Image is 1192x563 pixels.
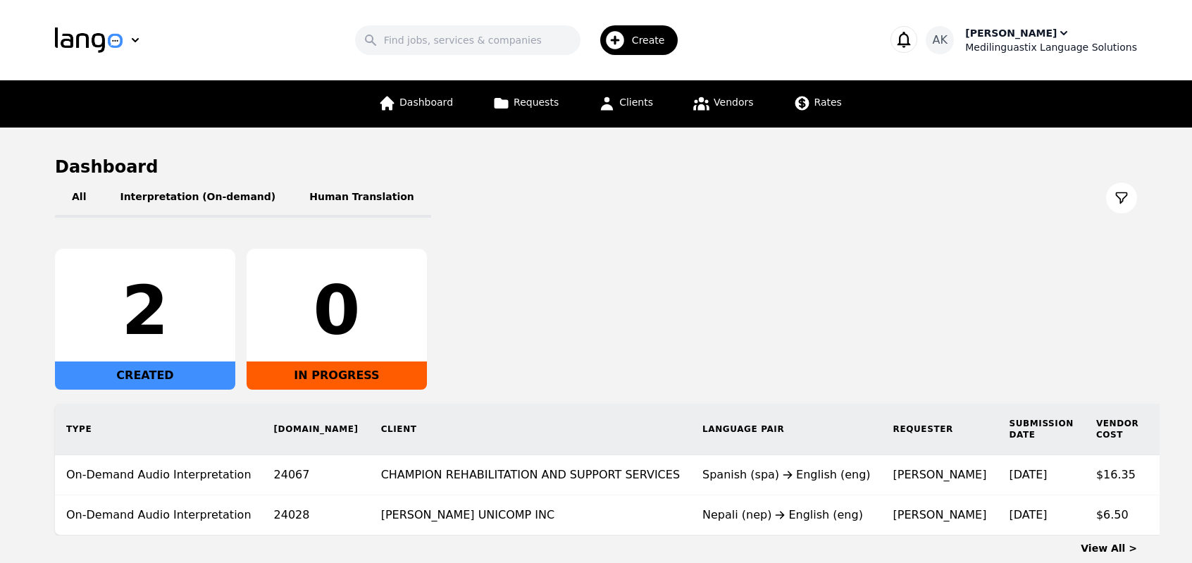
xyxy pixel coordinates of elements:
[882,455,998,495] td: [PERSON_NAME]
[882,404,998,455] th: Requester
[514,97,559,108] span: Requests
[370,404,691,455] th: Client
[55,156,1137,178] h1: Dashboard
[581,20,687,61] button: Create
[247,361,427,390] div: IN PROGRESS
[1085,404,1150,455] th: Vendor Cost
[370,455,691,495] td: CHAMPION REHABILITATION AND SUPPORT SERVICES
[1106,182,1137,214] button: Filter
[590,80,662,128] a: Clients
[882,495,998,536] td: [PERSON_NAME]
[965,26,1057,40] div: [PERSON_NAME]
[55,455,263,495] td: On-Demand Audio Interpretation
[785,80,850,128] a: Rates
[1009,468,1047,481] time: [DATE]
[619,97,653,108] span: Clients
[55,178,103,218] button: All
[55,361,235,390] div: CREATED
[714,97,753,108] span: Vendors
[702,466,871,483] div: Spanish (spa) English (eng)
[702,507,871,524] div: Nepali (nep) English (eng)
[926,26,1137,54] button: AK[PERSON_NAME]Medilinguastix Language Solutions
[258,277,416,345] div: 0
[263,404,370,455] th: [DOMAIN_NAME]
[55,404,263,455] th: Type
[933,32,948,49] span: AK
[632,33,675,47] span: Create
[1085,495,1150,536] td: $6.50
[103,178,292,218] button: Interpretation (On-demand)
[66,277,224,345] div: 2
[814,97,842,108] span: Rates
[263,495,370,536] td: 24028
[355,25,581,55] input: Find jobs, services & companies
[399,97,453,108] span: Dashboard
[292,178,431,218] button: Human Translation
[55,495,263,536] td: On-Demand Audio Interpretation
[1009,508,1047,521] time: [DATE]
[684,80,762,128] a: Vendors
[370,80,461,128] a: Dashboard
[263,455,370,495] td: 24067
[55,27,123,53] img: Logo
[691,404,882,455] th: Language Pair
[1085,455,1150,495] td: $16.35
[370,495,691,536] td: [PERSON_NAME] UNICOMP INC
[998,404,1084,455] th: Submission Date
[965,40,1137,54] div: Medilinguastix Language Solutions
[484,80,567,128] a: Requests
[1081,543,1137,554] a: View All >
